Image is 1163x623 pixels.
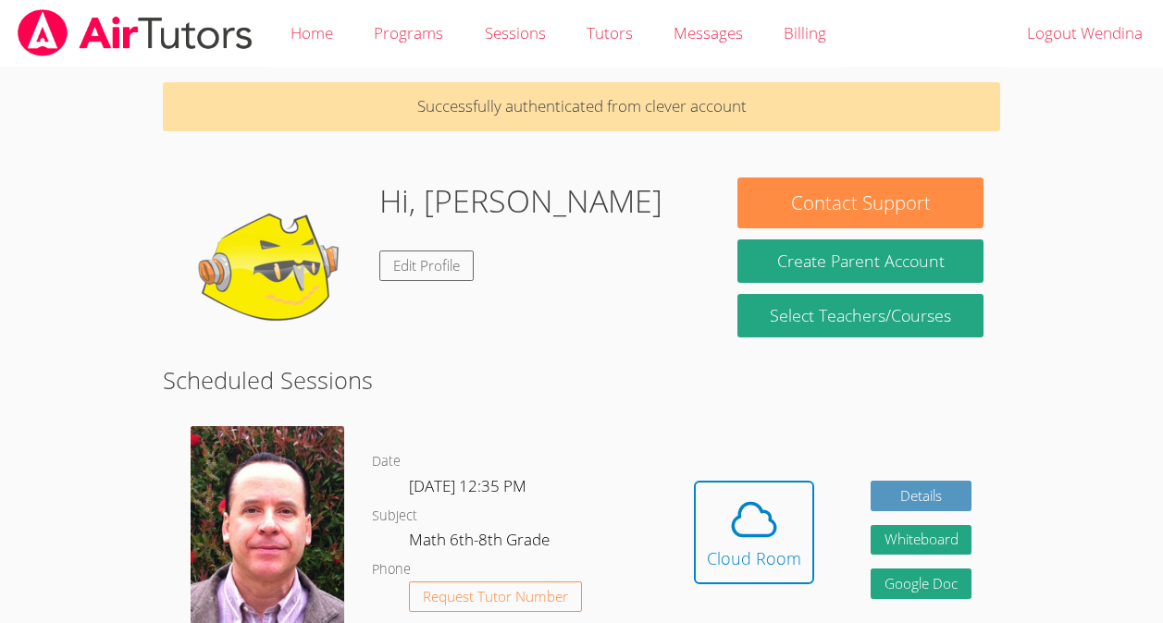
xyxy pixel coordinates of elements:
span: Request Tutor Number [423,590,568,604]
a: Edit Profile [379,250,474,281]
span: Messages [674,22,743,43]
dt: Subject [372,505,417,528]
a: Google Doc [871,568,972,599]
a: Details [871,481,972,511]
p: Successfully authenticated from clever account [163,82,1000,131]
button: Whiteboard [871,525,972,556]
img: airtutors_banner-c4298cdbf04f3fff15de1276eac7730deb9818008684d7c2e4769d2f7ddbe033.png [16,9,254,56]
button: Contact Support [737,177,983,228]
dt: Phone [372,558,411,581]
button: Request Tutor Number [409,581,582,612]
dd: Math 6th-8th Grade [409,527,553,558]
h1: Hi, [PERSON_NAME] [379,177,662,225]
button: Create Parent Account [737,239,983,283]
a: Select Teachers/Courses [737,294,983,337]
img: default.png [179,177,365,362]
dt: Date [372,450,401,473]
span: [DATE] 12:35 PM [409,475,526,496]
h2: Scheduled Sessions [163,362,1000,397]
button: Cloud Room [694,481,814,584]
div: Cloud Room [707,545,801,571]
